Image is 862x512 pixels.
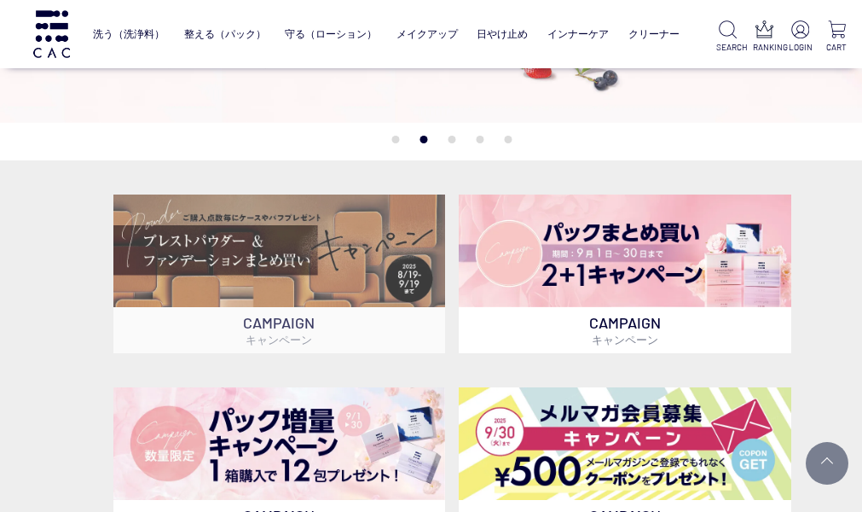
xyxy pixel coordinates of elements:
button: 5 of 5 [505,136,512,143]
img: パック増量キャンペーン [113,387,446,500]
span: キャンペーン [592,333,658,346]
a: 洗う（洗浄料） [93,16,165,52]
a: クリーナー [628,16,680,52]
img: メルマガ会員募集 [459,387,791,500]
a: 日やけ止め [477,16,528,52]
img: ベースメイクキャンペーン [113,195,446,307]
p: CAMPAIGN [113,307,446,353]
p: CAMPAIGN [459,307,791,353]
a: RANKING [753,20,776,54]
p: SEARCH [716,41,739,54]
span: キャンペーン [246,333,312,346]
img: パックキャンペーン2+1 [459,195,791,307]
a: 守る（ローション） [285,16,377,52]
button: 3 of 5 [448,136,456,143]
a: 整える（パック） [184,16,266,52]
a: CART [825,20,848,54]
a: パックキャンペーン2+1 パックキャンペーン2+1 CAMPAIGNキャンペーン [459,195,791,353]
a: SEARCH [716,20,739,54]
a: インナーケア [547,16,609,52]
a: LOGIN [789,20,812,54]
button: 4 of 5 [477,136,484,143]
a: ベースメイクキャンペーン ベースメイクキャンペーン CAMPAIGNキャンペーン [113,195,446,353]
a: メイクアップ [396,16,458,52]
button: 1 of 5 [392,136,400,143]
button: 2 of 5 [420,136,428,143]
p: RANKING [753,41,776,54]
p: CART [825,41,848,54]
p: LOGIN [789,41,812,54]
img: logo [31,10,72,57]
